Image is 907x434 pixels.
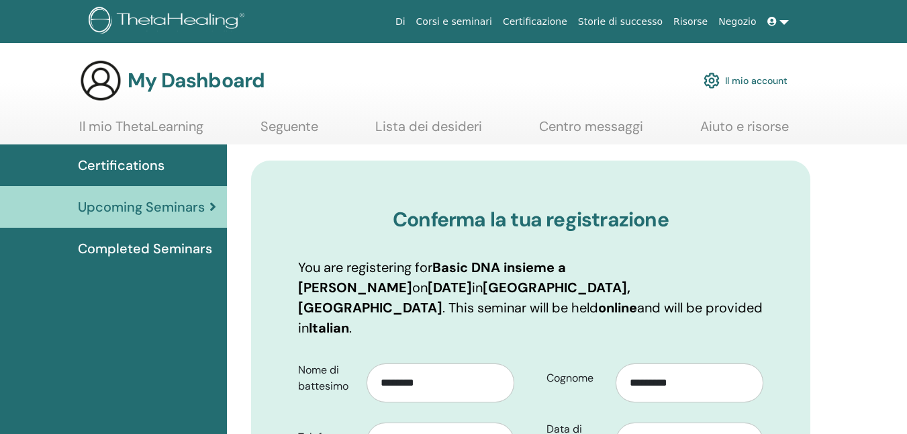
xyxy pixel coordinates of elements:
img: logo.png [89,7,249,37]
a: Corsi e seminari [411,9,497,34]
label: Nome di battesimo [288,357,367,399]
a: Negozio [713,9,761,34]
a: Seguente [260,118,318,144]
span: Certifications [78,155,164,175]
a: Centro messaggi [539,118,643,144]
img: cog.svg [704,69,720,92]
a: Di [390,9,411,34]
a: Il mio account [704,66,787,95]
b: Italian [309,319,349,337]
a: Il mio ThetaLearning [79,118,203,144]
span: Upcoming Seminars [78,197,205,217]
span: Completed Seminars [78,238,212,259]
label: Cognome [536,365,616,391]
a: Lista dei desideri [375,118,482,144]
b: Basic DNA insieme a [PERSON_NAME] [298,259,566,296]
h3: My Dashboard [128,69,265,93]
b: [DATE] [428,279,472,296]
b: online [598,299,637,316]
a: Aiuto e risorse [700,118,789,144]
a: Certificazione [497,9,573,34]
h3: Conferma la tua registrazione [298,208,763,232]
p: You are registering for on in . This seminar will be held and will be provided in . [298,257,763,338]
a: Storie di successo [573,9,668,34]
a: Risorse [668,9,713,34]
img: generic-user-icon.jpg [79,59,122,102]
